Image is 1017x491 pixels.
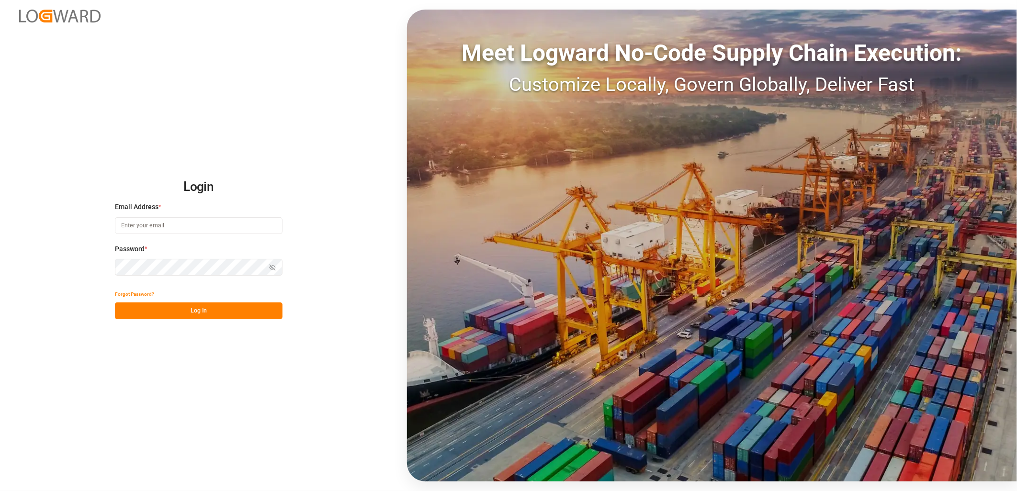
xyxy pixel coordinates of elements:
[115,202,158,212] span: Email Address
[115,217,282,234] input: Enter your email
[115,286,154,302] button: Forgot Password?
[407,36,1017,70] div: Meet Logward No-Code Supply Chain Execution:
[115,302,282,319] button: Log In
[115,172,282,202] h2: Login
[19,10,101,22] img: Logward_new_orange.png
[115,244,145,254] span: Password
[407,70,1017,99] div: Customize Locally, Govern Globally, Deliver Fast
